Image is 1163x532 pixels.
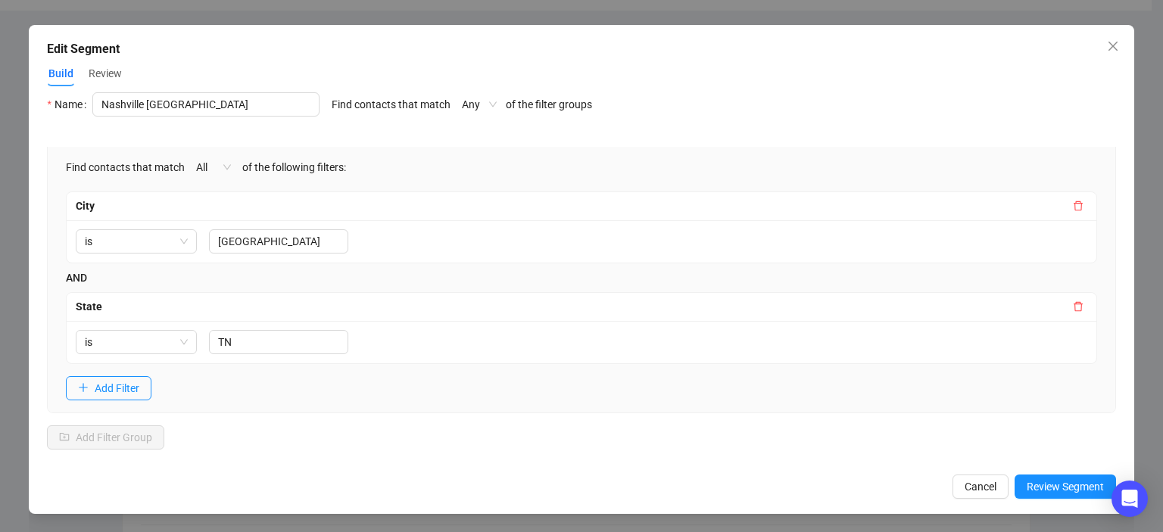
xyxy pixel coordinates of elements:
span: Add Filter [95,380,139,397]
span: All [196,156,231,179]
button: Review [87,61,123,86]
div: Find contacts that match of the following filters: [66,155,1096,179]
span: is [85,331,188,353]
button: Add Filter Group [47,425,164,450]
button: Add Filter [66,376,151,400]
span: delete [1073,201,1083,211]
button: Build [47,62,75,86]
button: Close [1101,34,1125,58]
span: Review [89,66,122,82]
button: Cancel [953,474,1009,499]
span: Any [462,93,497,116]
div: State [76,298,1068,315]
label: Name [47,92,92,117]
span: Build [48,66,73,82]
div: Edit Segment [47,40,1115,58]
span: plus [78,382,89,393]
span: Review Segment [1027,478,1104,495]
button: Review Segment [1015,474,1116,499]
span: delete [1073,301,1083,312]
span: is [85,230,188,253]
div: City [76,198,1068,214]
div: Open Intercom Messenger [1112,481,1148,517]
span: close [1107,40,1119,52]
div: Find contacts that match of the filter groups [332,92,592,135]
div: AND [66,269,1096,286]
span: Cancel [965,478,996,495]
